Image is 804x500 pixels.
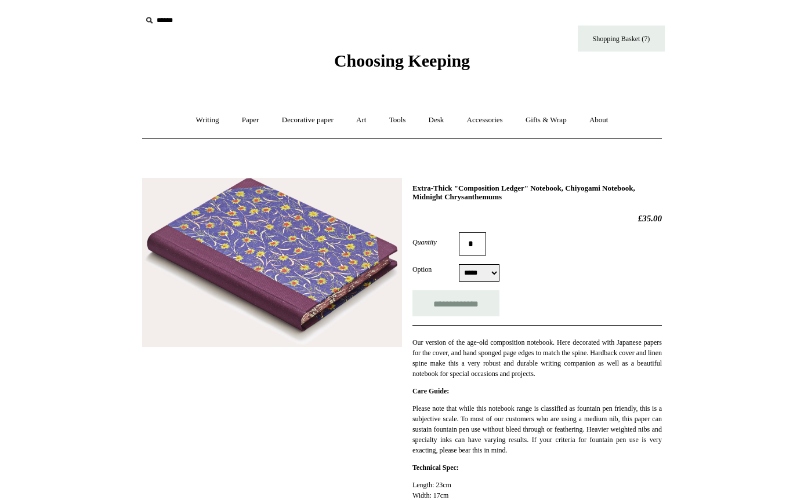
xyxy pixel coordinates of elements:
a: Gifts & Wrap [515,105,577,136]
label: Quantity [412,237,459,247]
a: Tools [379,105,417,136]
h2: £35.00 [412,213,662,224]
a: Decorative paper [271,105,344,136]
span: Choosing Keeping [334,51,470,70]
p: Our version of the age-old composition notebook. Here decorated with Japanese papers for the cove... [412,337,662,379]
strong: Care Guide: [412,387,449,395]
a: Art [346,105,376,136]
img: Extra-Thick "Composition Ledger" Notebook, Chiyogami Notebook, Midnight Chrysanthemums [142,178,402,348]
a: Accessories [457,105,513,136]
a: Shopping Basket (7) [578,25,665,52]
p: Please note that while this notebook range is classified as fountain pen friendly, this is a subj... [412,403,662,455]
a: Writing [186,105,230,136]
a: Desk [418,105,455,136]
a: Paper [231,105,270,136]
h1: Extra-Thick "Composition Ledger" Notebook, Chiyogami Notebook, Midnight Chrysanthemums [412,184,662,202]
a: About [579,105,619,136]
strong: Technical Spec: [412,463,459,472]
a: Choosing Keeping [334,60,470,68]
label: Option [412,264,459,275]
